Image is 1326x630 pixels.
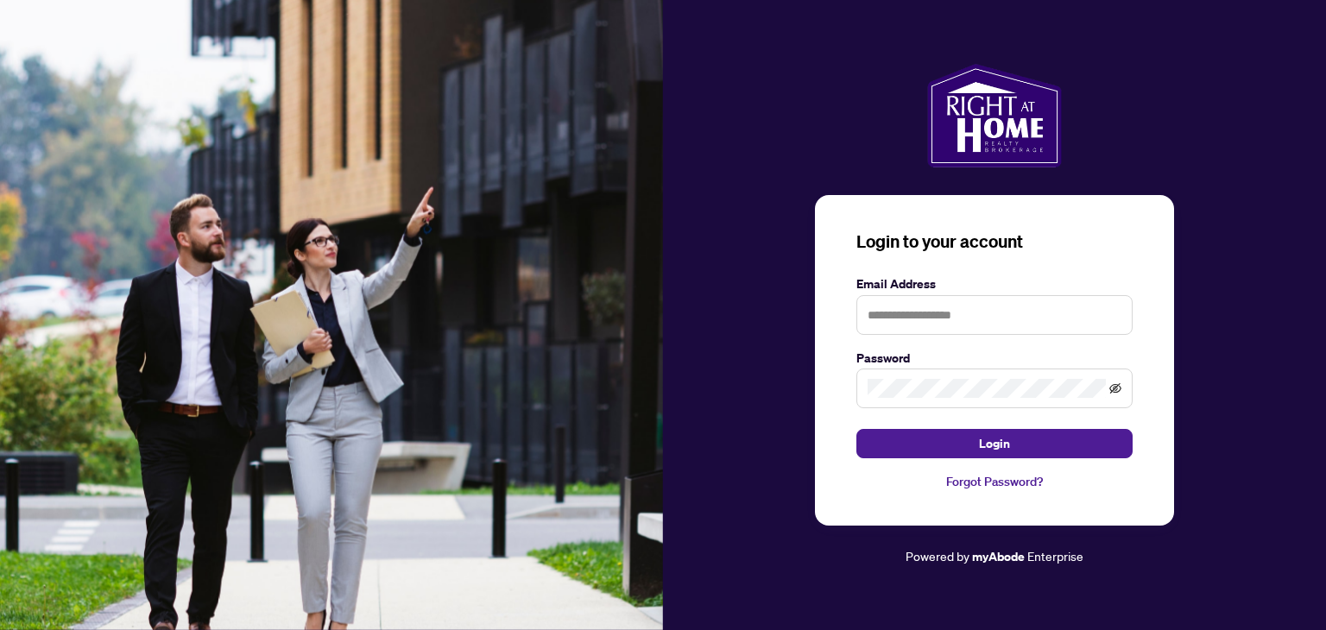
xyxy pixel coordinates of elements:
[856,429,1133,458] button: Login
[979,430,1010,457] span: Login
[1109,382,1121,394] span: eye-invisible
[906,548,969,564] span: Powered by
[856,349,1133,368] label: Password
[856,472,1133,491] a: Forgot Password?
[856,274,1133,293] label: Email Address
[972,547,1025,566] a: myAbode
[1027,548,1083,564] span: Enterprise
[856,230,1133,254] h3: Login to your account
[927,64,1061,167] img: ma-logo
